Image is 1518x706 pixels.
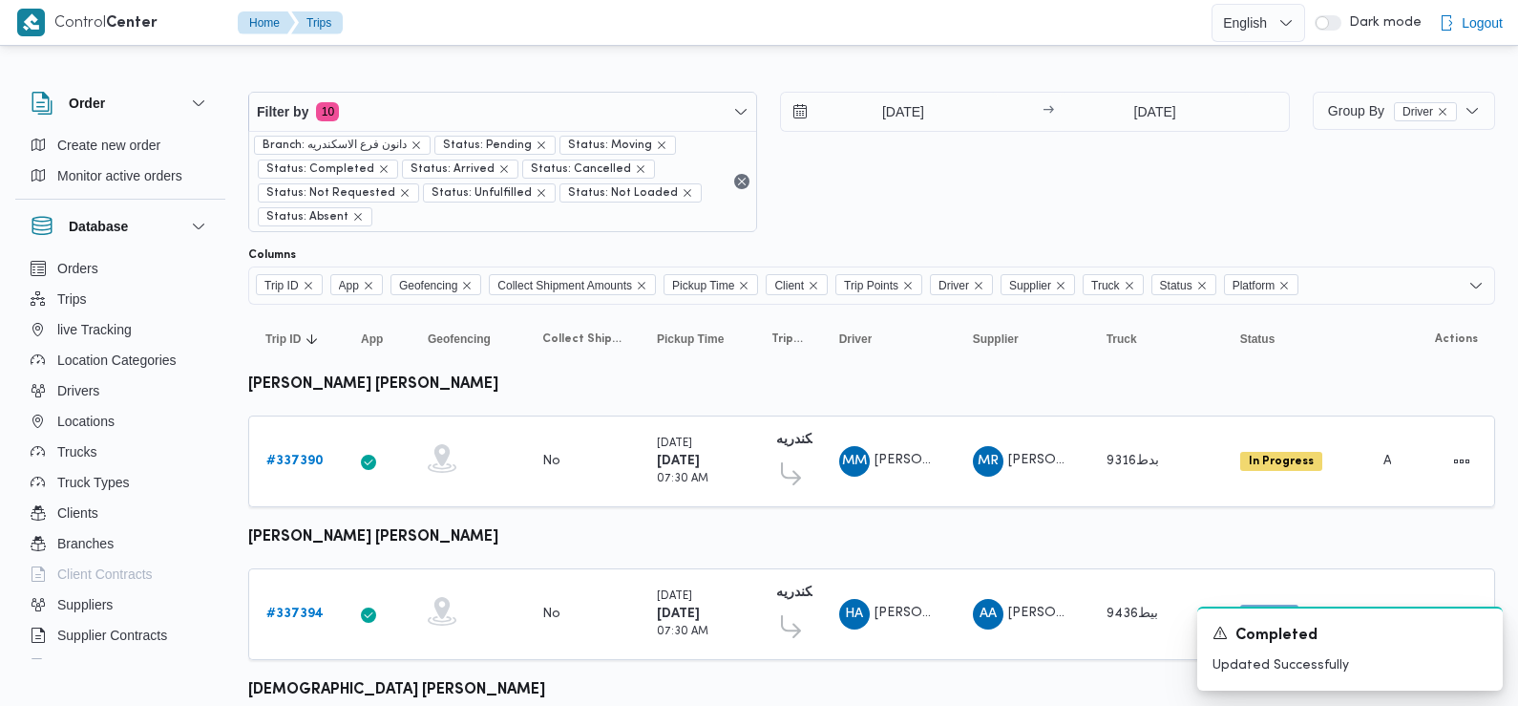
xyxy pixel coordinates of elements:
button: remove selected entity [682,187,693,199]
b: [DEMOGRAPHIC_DATA] [PERSON_NAME] [248,683,545,697]
b: دانون فرع الاسكندريه [776,587,893,599]
span: Driver [839,332,873,347]
button: Monitor active orders [23,160,218,191]
span: [PERSON_NAME] [PERSON_NAME] [1008,607,1230,619]
span: Trip Points [771,332,805,347]
span: Driver [1402,103,1433,120]
span: Trip Points [844,275,898,296]
span: Locations [57,410,115,433]
button: remove selected entity [1437,106,1448,118]
button: Supplier Contracts [23,620,218,651]
span: Driver [1394,102,1457,121]
span: Trucks [57,440,96,463]
button: Create new order [23,130,218,160]
button: Remove Trip Points from selection in this group [902,280,914,291]
span: Trip ID [256,274,323,295]
span: Location Categories [57,349,177,372]
button: Orders [23,253,218,284]
span: Status: Absent [258,207,372,226]
button: remove selected entity [378,163,390,175]
button: Supplier [965,324,1080,354]
span: Orders [57,257,98,280]
span: Supplier [1001,274,1075,295]
button: Database [31,215,210,238]
a: #337394 [266,603,324,626]
span: Group By Driver [1328,103,1457,118]
span: Truck [1107,332,1137,347]
span: Branches [57,532,114,555]
span: Geofencing [428,332,491,347]
span: Status [1151,274,1216,295]
label: Columns [248,247,296,263]
p: Updated Successfully [1212,655,1487,675]
span: In Progress [1240,452,1322,471]
span: App [330,274,383,295]
div: → [1043,105,1054,118]
div: Muhammad Mbrok Muhammad Abadalaatai [839,446,870,477]
span: Status: Unfulfilled [423,183,556,203]
span: Client [774,275,804,296]
b: # 337394 [266,608,324,620]
b: [DATE] [657,608,700,620]
span: App [361,332,383,347]
span: App [339,275,359,296]
button: Remove Platform from selection in this group [1278,280,1290,291]
span: Truck [1091,275,1120,296]
span: Status: Completed [258,160,398,179]
button: Remove Trip ID from selection in this group [303,280,314,291]
span: Supplier Contracts [57,624,167,647]
button: live Tracking [23,314,218,345]
button: Remove Driver from selection in this group [973,280,984,291]
span: Status: Pending [443,137,532,154]
button: Suppliers [23,589,218,620]
span: Supplier [973,332,1019,347]
button: Status [1233,324,1357,354]
button: Remove Pickup Time from selection in this group [738,280,749,291]
span: Suppliers [57,593,113,616]
span: بيط9436 [1107,608,1158,620]
button: Client Contracts [23,559,218,589]
span: Status: Moving [568,137,652,154]
button: Drivers [23,375,218,406]
button: Location Categories [23,345,218,375]
span: Create new order [57,134,160,157]
button: Remove Supplier from selection in this group [1055,280,1066,291]
span: Status: Completed [266,160,374,178]
div: No [542,453,560,470]
button: Remove [730,170,753,193]
button: Order [31,92,210,115]
span: Trip ID; Sorted in descending order [265,332,301,347]
span: Monitor active orders [57,164,182,187]
button: remove selected entity [352,211,364,223]
h3: Order [69,92,105,115]
button: Driver [832,324,946,354]
a: #337390 [266,450,324,473]
small: 07:30 AM [657,627,708,637]
small: 07:30 AM [657,474,708,484]
button: Remove Truck from selection in this group [1124,280,1135,291]
span: Status: Not Requested [266,184,395,202]
span: بدط9316 [1107,455,1159,467]
span: Status: Cancelled [531,160,631,178]
span: Actions [1435,332,1478,347]
button: Branches [23,528,218,559]
button: remove selected entity [656,139,667,151]
button: Platform [1376,324,1390,354]
b: [PERSON_NAME] [PERSON_NAME] [248,377,498,392]
span: Filter by [257,100,308,123]
div: Database [15,253,225,667]
span: Dark mode [1341,15,1422,31]
span: Status: Unfulfilled [432,184,532,202]
span: Platform [1233,275,1276,296]
button: remove selected entity [399,187,411,199]
button: remove selected entity [536,139,547,151]
button: remove selected entity [536,187,547,199]
span: Pickup Time [657,332,724,347]
input: Press the down key to open a popover containing a calendar. [781,93,998,131]
span: MM [842,446,867,477]
span: Branch: دانون فرع الاسكندريه [254,136,431,155]
div: Abadalhakiam Aodh Aamar Muhammad Alfaqai [973,599,1003,630]
button: Remove App from selection in this group [363,280,374,291]
img: X8yXhbKr1z7QwAAAABJRU5ErkJggg== [17,9,45,36]
button: Trips [23,284,218,314]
